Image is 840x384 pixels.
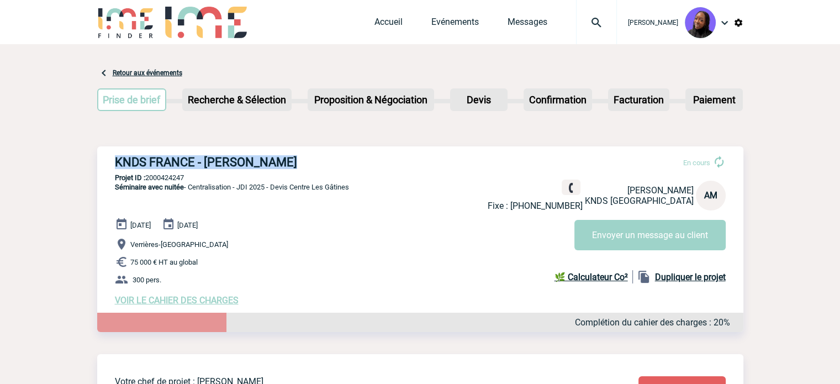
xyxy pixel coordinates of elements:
[309,90,433,110] p: Proposition & Négociation
[566,183,576,193] img: fixe.png
[655,272,726,282] b: Dupliquer le projet
[115,155,446,169] h3: KNDS FRANCE - [PERSON_NAME]
[704,190,717,201] span: AM
[183,90,290,110] p: Recherche & Sélection
[130,240,228,249] span: Verrières-[GEOGRAPHIC_DATA]
[554,272,628,282] b: 🌿 Calculateur Co²
[628,19,678,27] span: [PERSON_NAME]
[115,183,184,191] span: Séminaire avec nuitée
[637,270,651,283] img: file_copy-black-24dp.png
[609,90,668,110] p: Facturation
[113,69,182,77] a: Retour aux événements
[685,7,716,38] img: 131349-0.png
[683,159,710,167] span: En cours
[451,90,506,110] p: Devis
[130,221,151,229] span: [DATE]
[115,173,145,182] b: Projet ID :
[115,183,349,191] span: - Centralisation - JDI 2025 - Devis Centre Les Gâtines
[374,17,403,32] a: Accueil
[585,196,694,206] span: KNDS [GEOGRAPHIC_DATA]
[488,201,583,211] p: Fixe : [PHONE_NUMBER]
[98,90,166,110] p: Prise de brief
[97,173,743,182] p: 2000424247
[133,276,161,284] span: 300 pers.
[574,220,726,250] button: Envoyer un message au client
[508,17,547,32] a: Messages
[627,185,694,196] span: [PERSON_NAME]
[115,295,239,306] a: VOIR LE CAHIER DES CHARGES
[97,7,155,38] img: IME-Finder
[130,258,198,266] span: 75 000 € HT au global
[525,90,591,110] p: Confirmation
[686,90,742,110] p: Paiement
[431,17,479,32] a: Evénements
[177,221,198,229] span: [DATE]
[554,270,633,283] a: 🌿 Calculateur Co²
